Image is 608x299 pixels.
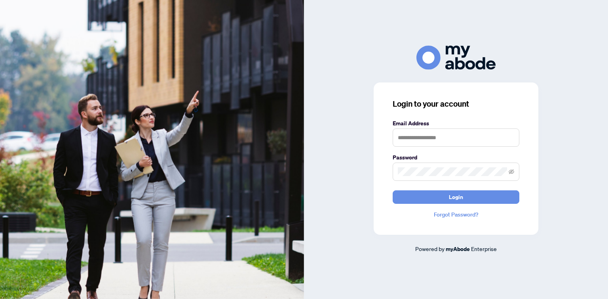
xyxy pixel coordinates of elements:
span: eye-invisible [509,169,514,174]
a: myAbode [446,245,470,253]
button: Login [393,190,519,204]
span: Enterprise [471,245,497,252]
label: Email Address [393,119,519,128]
a: Forgot Password? [393,210,519,219]
span: Login [449,191,463,203]
label: Password [393,153,519,162]
img: ma-logo [416,46,496,70]
h3: Login to your account [393,98,519,109]
span: Powered by [415,245,445,252]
